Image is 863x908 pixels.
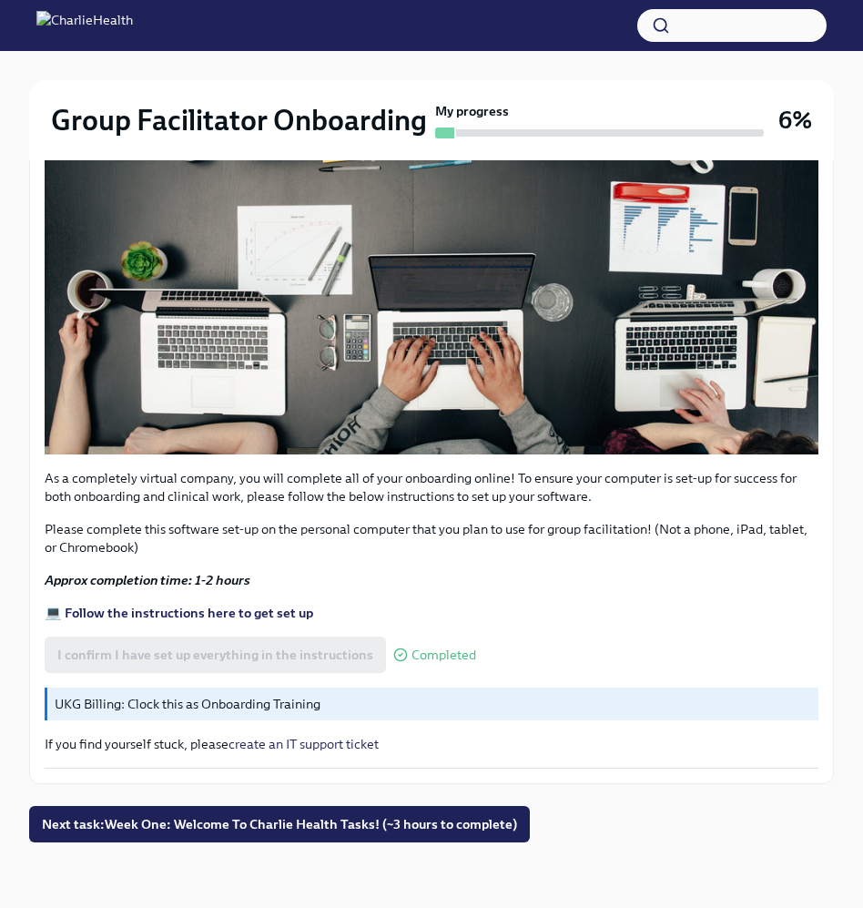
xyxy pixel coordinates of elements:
[45,469,818,505] p: As a completely virtual company, you will complete all of your onboarding online! To ensure your ...
[36,11,133,40] img: CharlieHealth
[51,102,427,138] h2: Group Facilitator Onboarding
[45,572,250,588] strong: Approx completion time: 1-2 hours
[45,520,818,556] p: Please complete this software set-up on the personal computer that you plan to use for group faci...
[45,605,313,621] a: 💻 Follow the instructions here to get set up
[42,815,517,833] span: Next task : Week One: Welcome To Charlie Health Tasks! (~3 hours to complete)
[228,736,379,752] a: create an IT support ticket
[29,806,530,842] button: Next task:Week One: Welcome To Charlie Health Tasks! (~3 hours to complete)
[55,695,811,713] p: UKG Billing: Clock this as Onboarding Training
[411,648,476,662] span: Completed
[435,102,509,120] strong: My progress
[45,735,818,753] p: If you find yourself stuck, please
[778,104,812,137] h3: 6%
